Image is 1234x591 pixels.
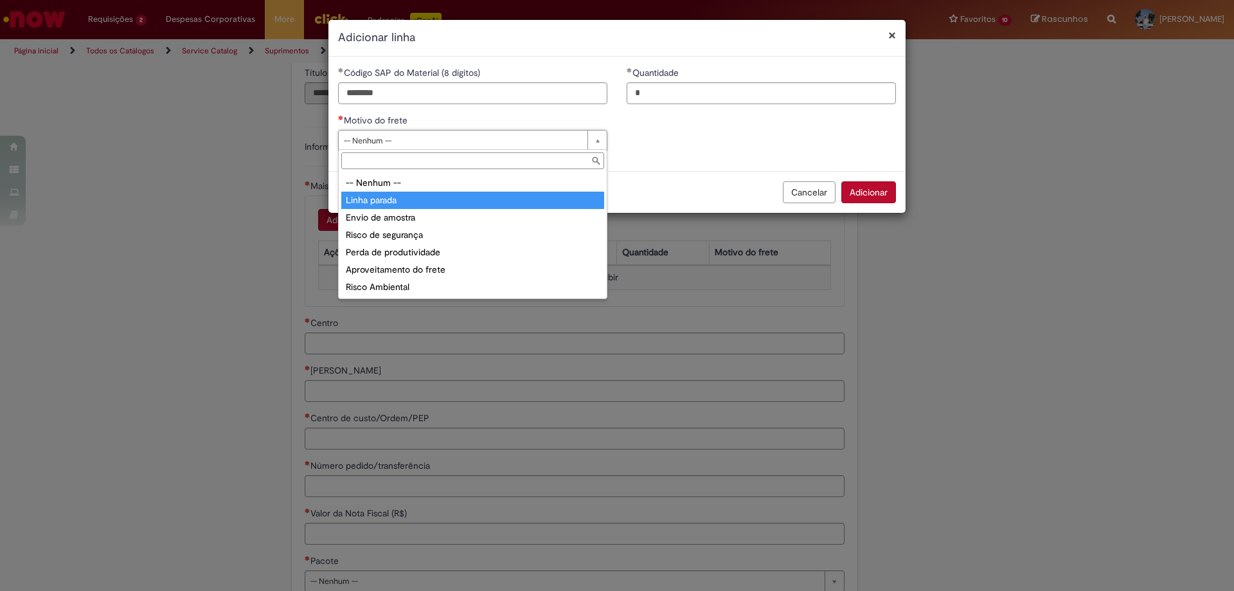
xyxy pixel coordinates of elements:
[341,174,604,192] div: -- Nenhum --
[341,226,604,244] div: Risco de segurança
[341,278,604,296] div: Risco Ambiental
[341,244,604,261] div: Perda de produtividade
[341,209,604,226] div: Envio de amostra
[341,261,604,278] div: Aproveitamento do frete
[339,172,607,298] ul: Motivo do frete
[341,192,604,209] div: Linha parada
